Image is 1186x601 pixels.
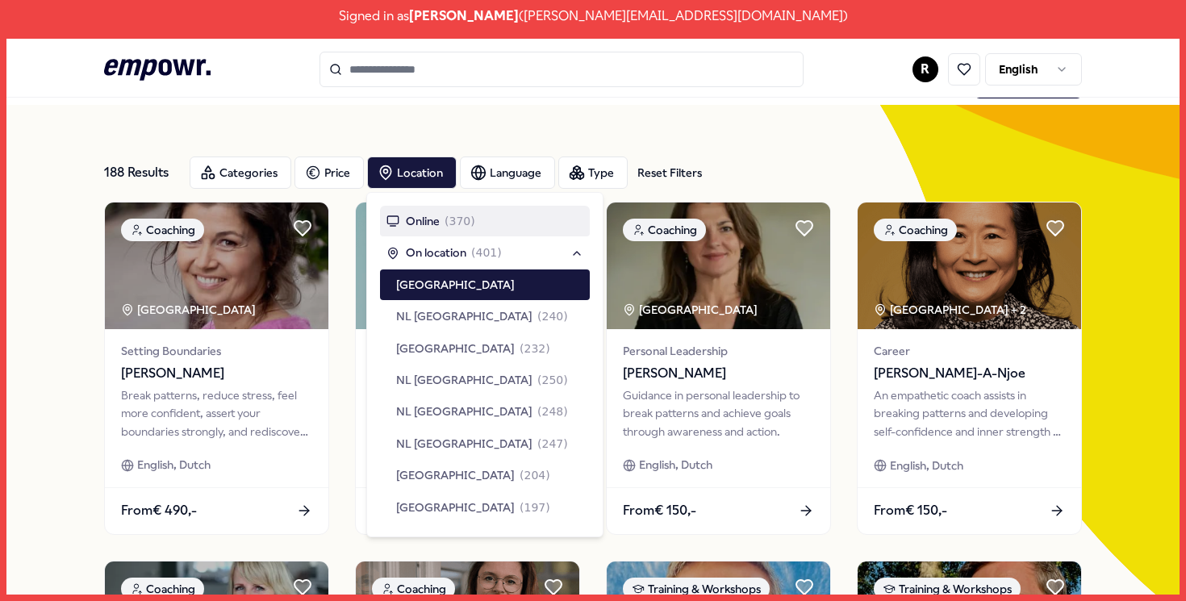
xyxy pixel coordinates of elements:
span: From € 150,- [874,500,947,521]
div: [GEOGRAPHIC_DATA] [121,301,258,319]
div: [GEOGRAPHIC_DATA] + 2 [874,301,1026,319]
span: Career [874,342,1065,360]
div: Training & Workshops [623,578,770,600]
button: Location [367,157,457,189]
div: Training & Workshops [874,578,1021,600]
img: package image [105,202,328,329]
span: On location [406,244,466,261]
span: ( 247 ) [537,435,568,453]
span: ( 204 ) [520,466,550,484]
input: Search for products, categories or subcategories [319,52,804,87]
span: [GEOGRAPHIC_DATA] [396,466,515,484]
span: NL [GEOGRAPHIC_DATA] [396,307,532,325]
span: [GEOGRAPHIC_DATA] [396,340,515,357]
button: Language [460,157,555,189]
span: ( 401 ) [471,244,502,261]
a: package imageCoaching[GEOGRAPHIC_DATA] + 2Career[PERSON_NAME]-A-NjoeAn empathetic coach assists i... [857,202,1082,535]
span: English, Dutch [137,456,211,474]
a: package imageCoaching[GEOGRAPHIC_DATA] Setting Boundaries[PERSON_NAME]Break patterns, reduce stre... [104,202,329,535]
span: English, Dutch [890,457,963,474]
span: ( 248 ) [537,403,568,420]
div: Suggestions [380,206,590,524]
img: package image [356,202,579,329]
a: package imageCoaching[GEOGRAPHIC_DATA] + 1Burn-out[PERSON_NAME][GEOGRAPHIC_DATA]Coaching helps wi... [355,202,580,535]
div: [GEOGRAPHIC_DATA] [623,301,760,319]
span: From € 150,- [623,500,696,521]
span: English, Dutch [639,456,712,474]
span: [PERSON_NAME] [623,363,814,384]
button: Price [294,157,364,189]
span: ( 232 ) [520,340,550,357]
div: Coaching [874,219,957,241]
div: Coaching [121,578,204,600]
span: From € 490,- [121,500,197,521]
span: NL [GEOGRAPHIC_DATA] [396,403,532,420]
span: Online [406,212,440,230]
img: package image [607,202,830,329]
div: Guidance in personal leadership to break patterns and achieve goals through awareness and action. [623,386,814,440]
span: [GEOGRAPHIC_DATA] [396,499,515,516]
button: R [912,56,938,82]
a: package imageCoaching[GEOGRAPHIC_DATA] Personal Leadership[PERSON_NAME]Guidance in personal leade... [606,202,831,535]
img: package image [858,202,1081,329]
span: ( 240 ) [537,307,568,325]
div: Reset Filters [637,164,702,182]
div: Coaching [623,219,706,241]
span: NL [GEOGRAPHIC_DATA] [396,371,532,389]
span: NL [GEOGRAPHIC_DATA] [396,435,532,453]
div: Break patterns, reduce stress, feel more confident, assert your boundaries strongly, and rediscov... [121,386,312,440]
button: Type [558,157,628,189]
span: [PERSON_NAME]-A-Njoe [874,363,1065,384]
span: [PERSON_NAME] [409,6,519,27]
div: An empathetic coach assists in breaking patterns and developing self-confidence and inner strengt... [874,386,1065,440]
div: Coaching [121,219,204,241]
button: Categories [190,157,291,189]
span: [GEOGRAPHIC_DATA] [396,276,515,294]
span: Setting Boundaries [121,342,312,360]
div: 188 Results [104,157,177,189]
span: [PERSON_NAME] [121,363,312,384]
span: ( 197 ) [520,499,550,516]
span: ( 370 ) [445,212,475,230]
span: ( 250 ) [537,371,568,389]
div: Coaching [372,578,455,600]
span: Personal Leadership [623,342,814,360]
